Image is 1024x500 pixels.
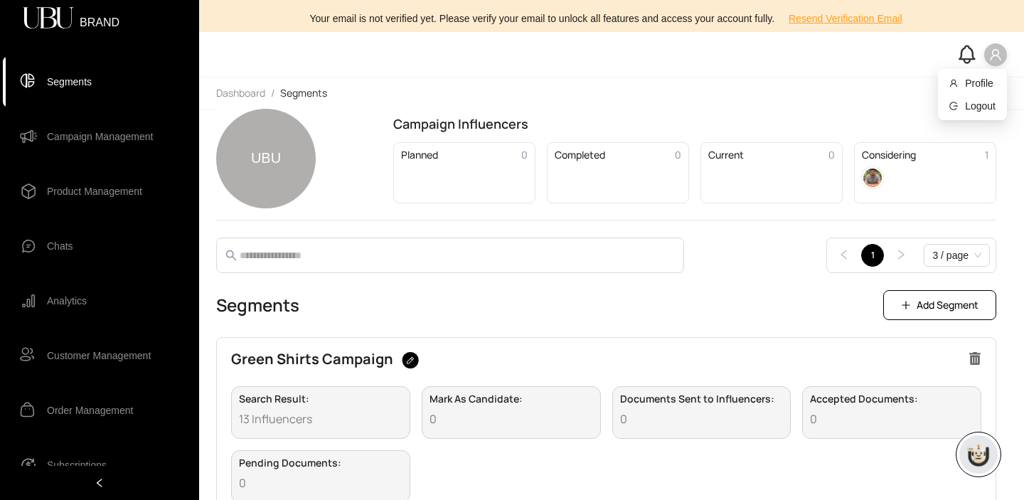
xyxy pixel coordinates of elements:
[949,102,959,110] span: logout
[789,11,902,26] span: Resend Verification Email
[949,79,959,87] span: user
[47,177,142,206] span: Product Management
[964,440,993,469] img: chatboticon-C4A3G2IU.png
[208,7,1015,30] div: Your email is not verified yet. Please verify your email to unlock all features and access your a...
[924,244,990,267] div: Page Size
[430,394,593,404] span: Mark As Candidate :
[47,341,151,370] span: Customer Management
[47,451,107,479] span: Subscriptions
[430,413,593,426] span: 0
[828,150,835,160] span: 0
[393,114,996,134] h5: Campaign Influencers
[833,244,855,267] button: left
[932,245,981,266] span: 3 / page
[280,86,327,100] span: Segments
[810,413,974,426] span: 0
[47,287,87,315] span: Analytics
[890,244,912,267] li: Next Page
[225,250,237,261] span: search
[251,147,281,169] span: UBU
[239,394,402,404] span: Search Result :
[861,244,884,267] li: 1
[883,290,996,320] button: Add Segment
[985,150,988,160] span: 1
[862,167,883,188] img: Usman Shahid
[239,477,402,490] span: 0
[401,150,438,160] span: Planned
[901,300,911,310] span: plus
[862,245,883,266] a: 1
[777,7,914,30] button: Resend Verification Email
[555,150,605,160] span: Completed
[895,249,907,260] span: right
[239,413,402,426] span: 13 Influencers
[989,48,1002,61] span: user
[917,297,978,313] span: Add Segment
[890,244,912,267] button: right
[239,458,402,468] span: Pending Documents :
[216,86,265,100] span: Dashboard
[521,150,528,160] span: 0
[80,17,119,20] span: BRAND
[838,249,850,260] span: left
[620,413,784,426] span: 0
[965,98,996,114] span: Logout
[271,86,274,100] li: /
[862,150,916,160] span: Considering
[47,122,153,151] span: Campaign Management
[216,294,299,317] h3: Segments
[833,244,855,267] li: Previous Page
[675,150,681,160] span: 0
[708,150,744,160] span: Current
[47,232,73,260] span: Chats
[231,352,419,369] span: Green Shirts Campaign
[95,478,105,488] span: left
[965,75,996,91] span: Profile
[47,396,133,425] span: Order Management
[620,394,784,404] span: Documents Sent to Influencers :
[47,68,92,96] span: Segments
[810,394,974,404] span: Accepted Documents :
